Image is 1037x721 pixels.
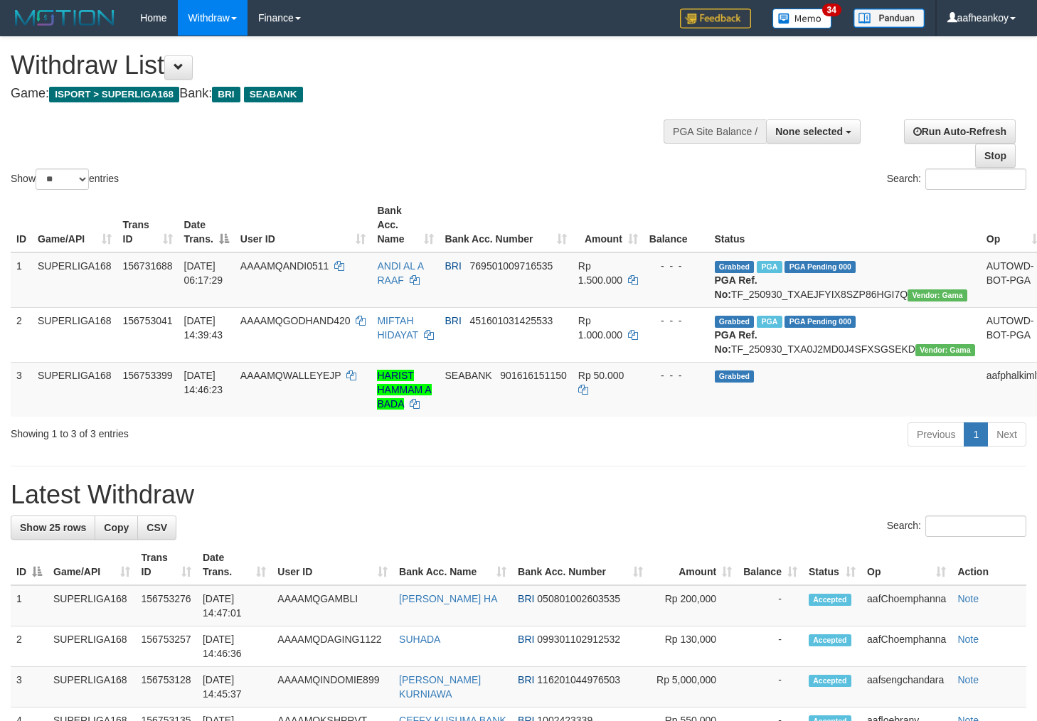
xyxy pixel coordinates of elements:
th: Game/API: activate to sort column ascending [32,198,117,252]
a: Run Auto-Refresh [904,119,1016,144]
div: - - - [649,314,703,328]
td: 156753257 [136,626,197,667]
td: - [738,626,803,667]
span: Copy 099301102912532 to clipboard [537,634,620,645]
span: Vendor URL: https://trx31.1velocity.biz [915,344,975,356]
td: AAAAMQGAMBLI [272,585,393,626]
th: Bank Acc. Name: activate to sort column ascending [371,198,439,252]
span: ISPORT > SUPERLIGA168 [49,87,179,102]
span: Copy 451601031425533 to clipboard [470,315,553,326]
span: [DATE] 14:39:43 [184,315,223,341]
td: 156753128 [136,667,197,707]
th: Game/API: activate to sort column ascending [48,545,136,585]
div: - - - [649,368,703,383]
span: BRI [445,260,462,272]
b: PGA Ref. No: [715,329,757,355]
th: Balance: activate to sort column ascending [738,545,803,585]
span: 156731688 [123,260,173,272]
th: Amount: activate to sort column ascending [573,198,644,252]
td: aafsengchandara [861,667,952,707]
td: Rp 200,000 [649,585,738,626]
a: CSV [137,516,176,540]
th: Bank Acc. Name: activate to sort column ascending [393,545,512,585]
span: BRI [518,593,534,604]
b: PGA Ref. No: [715,274,757,300]
a: Show 25 rows [11,516,95,540]
td: aafChoemphanna [861,626,952,667]
h1: Withdraw List [11,51,677,80]
h1: Latest Withdraw [11,481,1026,509]
td: 2 [11,626,48,667]
td: aafChoemphanna [861,585,952,626]
h4: Game: Bank: [11,87,677,101]
span: Grabbed [715,316,755,328]
td: 1 [11,252,32,308]
a: HARIST HAMMAM A BADA [377,370,431,410]
td: [DATE] 14:45:37 [197,667,272,707]
div: PGA Site Balance / [664,119,766,144]
span: Rp 1.500.000 [578,260,622,286]
span: Grabbed [715,370,755,383]
span: [DATE] 14:46:23 [184,370,223,395]
a: Previous [908,422,964,447]
td: SUPERLIGA168 [32,307,117,362]
img: Feedback.jpg [680,9,751,28]
label: Search: [887,169,1026,190]
th: User ID: activate to sort column ascending [235,198,372,252]
a: Stop [975,144,1016,168]
th: Amount: activate to sort column ascending [649,545,738,585]
span: BRI [445,315,462,326]
span: Copy [104,522,129,533]
th: Date Trans.: activate to sort column ascending [197,545,272,585]
td: SUPERLIGA168 [32,362,117,417]
span: Vendor URL: https://trx31.1velocity.biz [908,289,967,301]
td: [DATE] 14:47:01 [197,585,272,626]
span: [DATE] 06:17:29 [184,260,223,286]
a: Note [957,674,979,685]
span: SEABANK [244,87,303,102]
span: AAAAMQWALLEYEJP [240,370,341,381]
th: ID [11,198,32,252]
a: Next [987,422,1026,447]
span: Rp 50.000 [578,370,624,381]
button: None selected [766,119,861,144]
div: Showing 1 to 3 of 3 entries [11,421,422,441]
a: Copy [95,516,138,540]
th: User ID: activate to sort column ascending [272,545,393,585]
a: SUHADA [399,634,440,645]
span: Marked by aafromsomean [757,261,782,273]
input: Search: [925,516,1026,537]
th: Trans ID: activate to sort column ascending [136,545,197,585]
span: 156753399 [123,370,173,381]
td: 3 [11,362,32,417]
img: MOTION_logo.png [11,7,119,28]
span: SEABANK [445,370,492,381]
a: ANDI AL A RAAF [377,260,423,286]
a: Note [957,593,979,604]
td: TF_250930_TXA0J2MD0J4SFXSGSEKD [709,307,981,362]
td: AAAAMQDAGING1122 [272,626,393,667]
span: PGA Pending [785,316,856,328]
span: Accepted [809,675,851,687]
td: Rp 5,000,000 [649,667,738,707]
td: 156753276 [136,585,197,626]
label: Show entries [11,169,119,190]
th: Balance [644,198,709,252]
td: - [738,585,803,626]
span: Accepted [809,634,851,646]
td: SUPERLIGA168 [48,667,136,707]
span: 156753041 [123,315,173,326]
span: 34 [822,4,841,16]
span: Copy 769501009716535 to clipboard [470,260,553,272]
td: 2 [11,307,32,362]
td: [DATE] 14:46:36 [197,626,272,667]
span: Grabbed [715,261,755,273]
span: Accepted [809,594,851,606]
div: - - - [649,259,703,273]
span: None selected [775,126,843,137]
th: Status [709,198,981,252]
td: - [738,667,803,707]
span: BRI [518,634,534,645]
input: Search: [925,169,1026,190]
img: panduan.png [853,9,925,28]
